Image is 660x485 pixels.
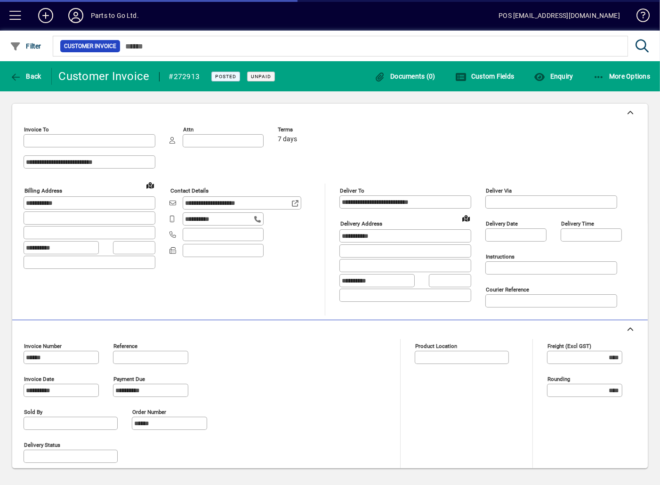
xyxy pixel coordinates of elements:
button: Custom Fields [453,68,517,85]
button: Documents (0) [372,68,438,85]
span: Documents (0) [374,73,435,80]
button: Add [31,7,61,24]
mat-label: Invoice To [24,126,49,133]
mat-label: Freight (excl GST) [547,343,591,349]
mat-label: Delivery date [486,220,518,227]
span: Unpaid [251,73,271,80]
mat-label: Order number [132,409,166,415]
button: Filter [8,38,44,55]
mat-label: Invoice number [24,343,62,349]
a: View on map [143,178,158,193]
a: View on map [459,210,474,226]
div: Parts to Go Ltd. [91,8,139,23]
mat-label: Instructions [486,253,515,260]
button: Enquiry [531,68,575,85]
mat-label: Courier Reference [486,286,529,293]
mat-label: Reference [113,343,137,349]
span: Terms [278,127,334,133]
button: More Options [591,68,653,85]
span: More Options [593,73,651,80]
span: Custom Fields [455,73,515,80]
button: Profile [61,7,91,24]
mat-label: Deliver To [340,187,364,194]
span: Customer Invoice [64,41,116,51]
span: 7 days [278,136,297,143]
mat-label: Invoice date [24,376,54,382]
button: Back [8,68,44,85]
mat-label: Sold by [24,409,42,415]
span: Enquiry [534,73,573,80]
a: Knowledge Base [629,2,648,32]
div: #272913 [169,69,200,84]
div: POS [EMAIL_ADDRESS][DOMAIN_NAME] [499,8,620,23]
mat-label: Payment due [113,376,145,382]
mat-label: Delivery status [24,442,60,448]
div: Customer Invoice [59,69,150,84]
span: Posted [215,73,236,80]
mat-label: Delivery time [561,220,594,227]
mat-label: Deliver via [486,187,512,194]
mat-label: Rounding [547,376,570,382]
mat-label: Product location [415,343,457,349]
span: Filter [10,42,41,50]
span: Back [10,73,41,80]
mat-label: Attn [183,126,193,133]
